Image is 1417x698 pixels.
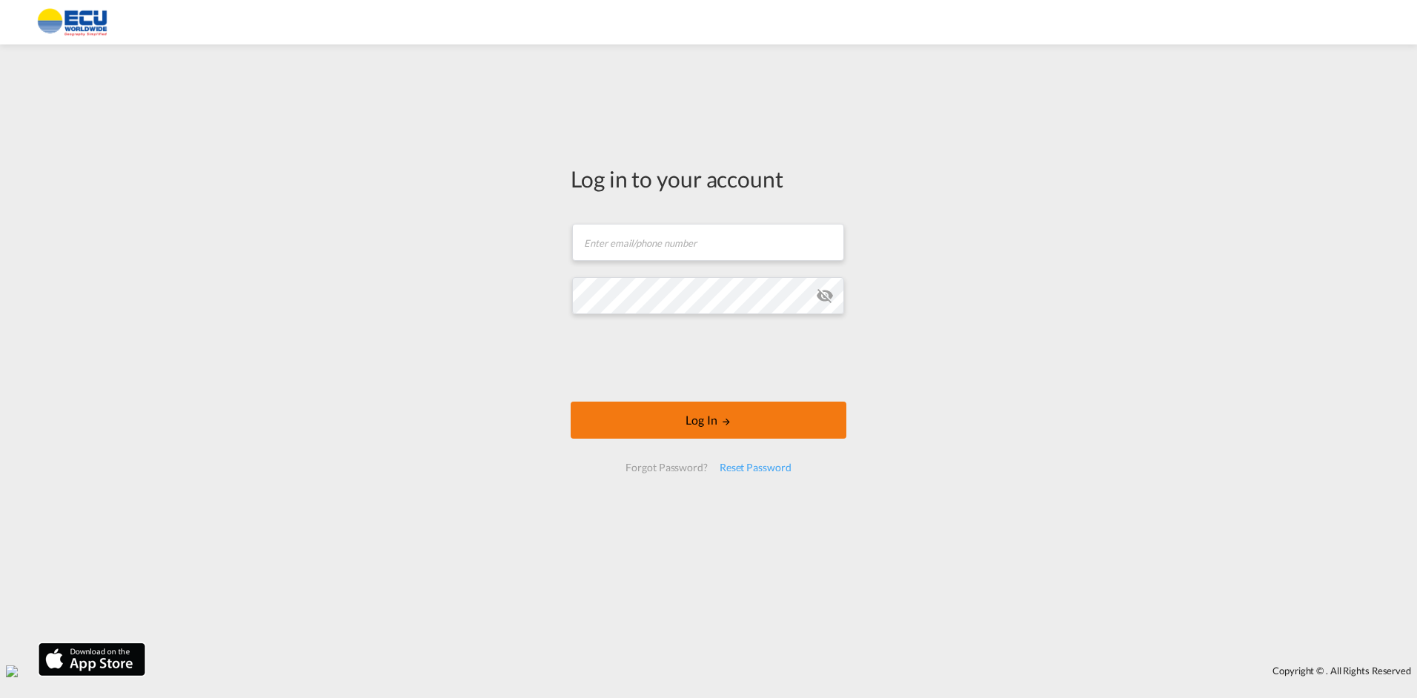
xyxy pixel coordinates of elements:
button: LOGIN [571,402,846,439]
div: Forgot Password? [620,454,713,481]
div: Log in to your account [571,163,846,194]
input: Enter email/phone number [572,224,844,261]
div: Copyright © . All Rights Reserved [153,658,1417,683]
md-icon: icon-eye-off [816,287,834,305]
div: Reset Password [714,454,797,481]
img: google.png [6,665,18,677]
img: apple.png [37,642,147,677]
iframe: reCAPTCHA [596,329,821,387]
img: 6cccb1402a9411edb762cf9624ab9cda.png [22,6,122,39]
